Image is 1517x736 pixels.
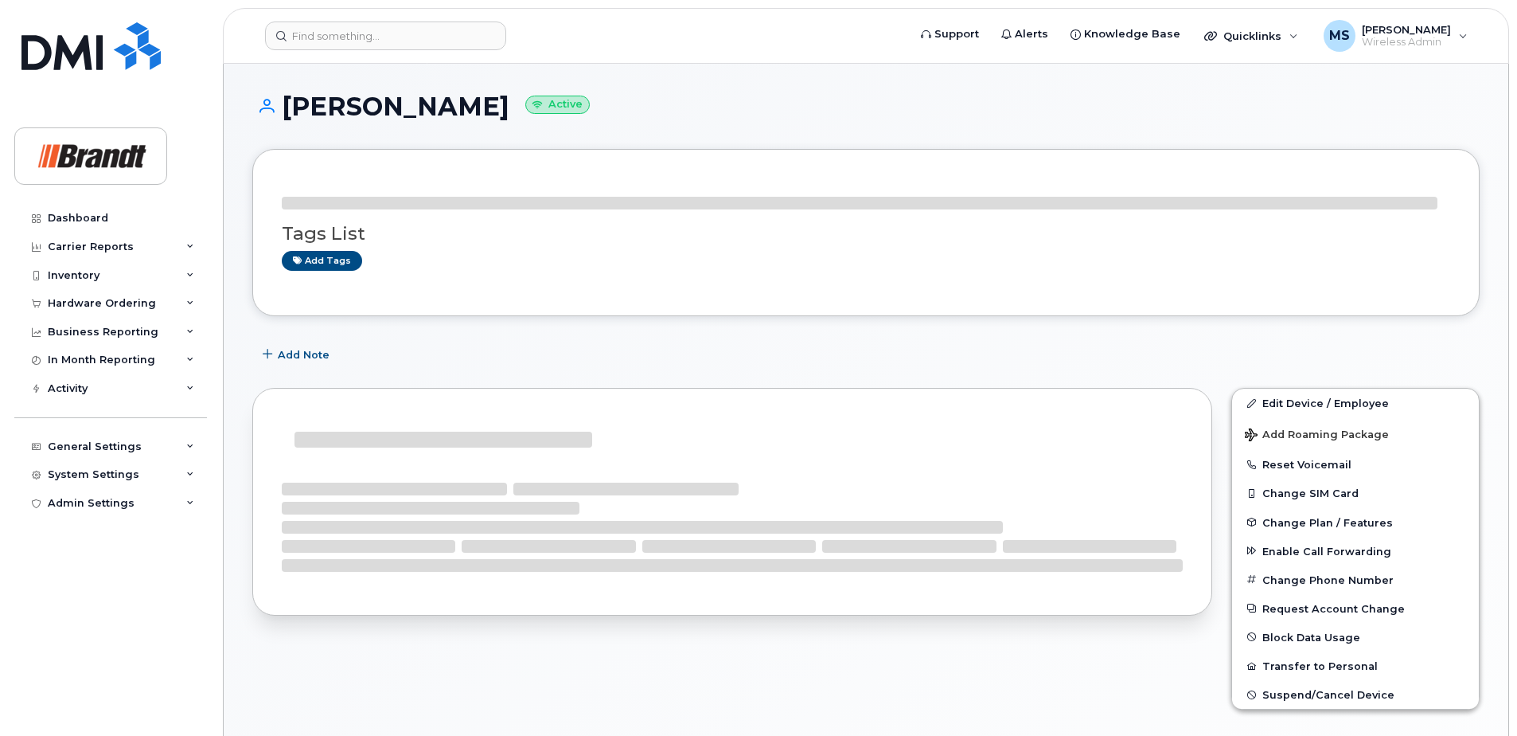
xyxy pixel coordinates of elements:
[1232,537,1479,566] button: Enable Call Forwarding
[1245,429,1389,444] span: Add Roaming Package
[278,347,330,362] span: Add Note
[1232,389,1479,417] a: Edit Device / Employee
[1232,566,1479,594] button: Change Phone Number
[1232,680,1479,709] button: Suspend/Cancel Device
[1232,417,1479,450] button: Add Roaming Package
[525,96,590,114] small: Active
[282,251,362,271] a: Add tags
[1232,623,1479,652] button: Block Data Usage
[252,340,343,369] button: Add Note
[1232,652,1479,680] button: Transfer to Personal
[1232,450,1479,479] button: Reset Voicemail
[1232,479,1479,507] button: Change SIM Card
[1262,689,1394,701] span: Suspend/Cancel Device
[1262,545,1391,557] span: Enable Call Forwarding
[1232,594,1479,623] button: Request Account Change
[1262,516,1393,528] span: Change Plan / Features
[252,92,1480,120] h1: [PERSON_NAME]
[1232,508,1479,537] button: Change Plan / Features
[282,224,1450,244] h3: Tags List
